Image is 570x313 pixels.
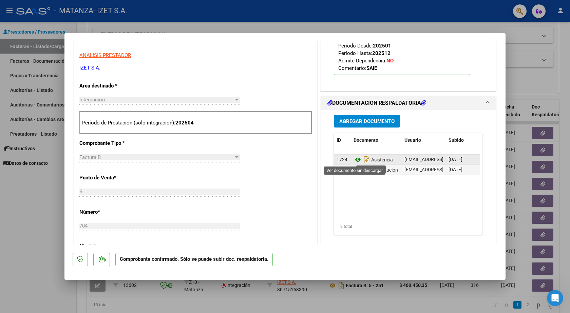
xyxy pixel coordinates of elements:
span: Usuario [404,137,421,143]
p: Comprobante confirmado. Sólo se puede subir doc. respaldatoria. [115,253,273,266]
p: Monto [79,242,149,250]
span: [DATE] [449,157,462,162]
p: Número [79,208,149,216]
iframe: Intercom live chat [547,290,563,306]
button: Agregar Documento [334,115,400,128]
span: Integración [79,97,105,103]
datatable-header-cell: Subido [446,133,480,148]
div: DOCUMENTACIÓN RESPALDATORIA [321,110,496,251]
span: ID [337,137,341,143]
span: Factura B [79,154,101,160]
span: [EMAIL_ADDRESS][DOMAIN_NAME] - IZET S.A [404,167,501,172]
p: Período de Prestación (sólo integración): [82,119,309,127]
strong: 202504 [175,120,194,126]
strong: 202501 [373,43,391,49]
span: Subido [449,137,464,143]
div: 2 total [334,218,482,235]
mat-expansion-panel-header: DOCUMENTACIÓN RESPALDATORIA [321,96,496,110]
i: Descargar documento [362,164,371,175]
span: 17249 [337,157,350,162]
strong: NO [386,58,394,64]
span: Agregar Documento [339,118,395,124]
strong: SAIE [366,65,377,71]
span: Documento [354,137,378,143]
h1: DOCUMENTACIÓN RESPALDATORIA [327,99,426,107]
p: Comprobante Tipo * [79,139,149,147]
datatable-header-cell: Usuario [402,133,446,148]
i: Descargar documento [362,154,371,165]
datatable-header-cell: Documento [351,133,402,148]
p: Area destinado * [79,82,149,90]
p: IZET S.A. [79,64,312,72]
span: [DATE] [449,167,462,172]
span: [EMAIL_ADDRESS][DOMAIN_NAME] - IZET S.A [404,157,501,162]
p: Punto de Venta [79,174,149,182]
span: ANALISIS PRESTADOR [79,52,131,58]
strong: 202512 [372,50,391,56]
datatable-header-cell: ID [334,133,351,148]
datatable-header-cell: Acción [480,133,514,148]
span: 17250 [337,167,350,172]
span: Comentario: [338,65,377,71]
span: Autorizacion [354,167,398,173]
span: Asistencia [354,157,393,162]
